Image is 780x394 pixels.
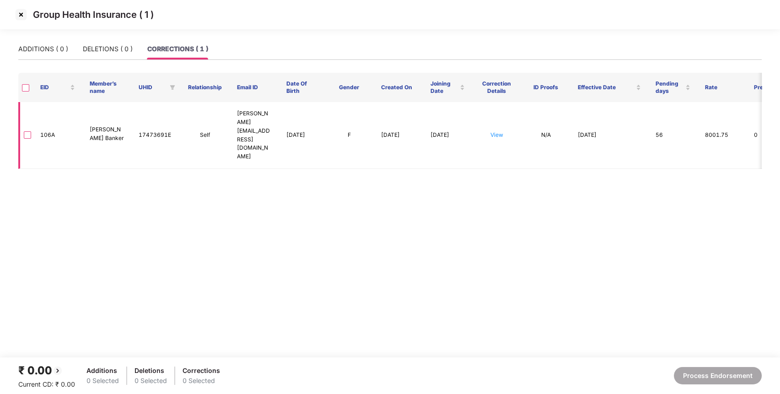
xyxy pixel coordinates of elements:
div: ADDITIONS ( 0 ) [18,44,68,54]
td: [DATE] [570,102,648,169]
span: filter [170,85,175,90]
th: Created On [374,73,423,102]
th: Email ID [230,73,279,102]
td: [DATE] [374,102,423,169]
th: ID Proofs [522,73,571,102]
div: Additions [86,366,119,376]
th: Relationship [181,73,230,102]
span: EID [40,84,68,91]
td: 56 [648,102,698,169]
td: 106A [33,102,82,169]
td: 8001.75 [698,102,747,169]
span: Current CD: ₹ 0.00 [18,380,75,388]
th: Pending days [648,73,698,102]
th: Rate [698,73,747,102]
th: Correction Details [472,73,522,102]
img: svg+xml;base64,PHN2ZyBpZD0iQmFjay0yMHgyMCIgeG1sbnM9Imh0dHA6Ly93d3cudzMub3JnLzIwMDAvc3ZnIiB3aWR0aD... [52,365,63,376]
img: svg+xml;base64,PHN2ZyBpZD0iQ3Jvc3MtMzJ4MzIiIHhtbG5zPSJodHRwOi8vd3d3LnczLm9yZy8yMDAwL3N2ZyIgd2lkdG... [14,7,28,22]
button: Process Endorsement [674,367,762,384]
div: 0 Selected [183,376,220,386]
span: filter [168,82,177,93]
div: 0 Selected [86,376,119,386]
span: UHID [139,84,166,91]
div: DELETIONS ( 0 ) [83,44,133,54]
th: Gender [325,73,374,102]
div: CORRECTIONS ( 1 ) [147,44,208,54]
td: F [325,102,374,169]
td: N/A [522,102,571,169]
th: Effective Date [570,73,648,102]
td: [DATE] [279,102,325,169]
div: ₹ 0.00 [18,362,75,379]
p: Group Health Insurance ( 1 ) [33,9,154,20]
td: [PERSON_NAME][EMAIL_ADDRESS][DOMAIN_NAME] [230,102,279,169]
th: Member’s name [82,73,132,102]
div: Corrections [183,366,220,376]
td: [DATE] [423,102,473,169]
td: 17473691E [131,102,181,169]
span: Joining Date [430,80,458,95]
th: Date Of Birth [279,73,325,102]
th: EID [33,73,82,102]
div: 0 Selected [134,376,167,386]
td: Self [181,102,230,169]
span: Pending days [656,80,683,95]
div: Deletions [134,366,167,376]
th: Joining Date [423,73,473,102]
p: [PERSON_NAME] Banker [90,125,124,143]
a: View [490,131,503,138]
span: Effective Date [578,84,634,91]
